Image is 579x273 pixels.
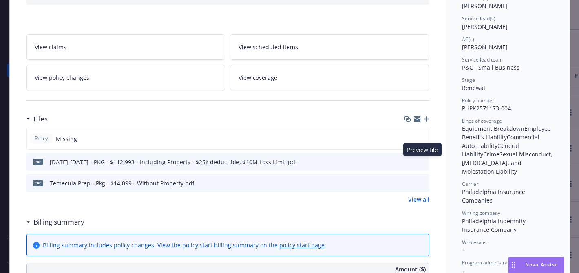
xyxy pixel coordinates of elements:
div: Billing summary includes policy changes. View the policy start billing summary on the . [43,241,326,249]
span: Crime [483,150,499,158]
span: PHPK2571173-004 [462,104,511,112]
span: Carrier [462,181,478,187]
span: Lines of coverage [462,117,502,124]
a: View coverage [230,65,429,90]
span: Equipment Breakdown [462,125,524,132]
span: View scheduled items [239,43,298,51]
span: Service lead(s) [462,15,495,22]
span: Policy [33,135,49,142]
div: Drag to move [508,257,519,273]
span: [PERSON_NAME] [462,43,508,51]
h3: Files [33,114,48,124]
span: General Liability [462,142,521,158]
span: Writing company [462,209,500,216]
span: View coverage [239,73,277,82]
span: Service lead team [462,56,503,63]
span: Nova Assist [525,261,557,268]
span: Stage [462,77,475,84]
span: [PERSON_NAME] [462,23,508,31]
span: - [462,246,464,254]
span: Missing [56,134,77,143]
span: View claims [35,43,66,51]
span: P&C - Small Business [462,64,519,71]
a: View all [408,195,429,204]
span: Sexual Misconduct, [MEDICAL_DATA], and Molestation Liability [462,150,554,175]
button: preview file [419,158,426,166]
div: Billing summary [26,217,84,227]
span: AC(s) [462,36,474,43]
span: View policy changes [35,73,89,82]
h3: Billing summary [33,217,84,227]
button: download file [406,158,412,166]
span: Wholesaler [462,239,488,246]
div: [DATE]-[DATE] - PKG - $112,993 - Including Property - $25k deductible, $10M Loss Limit.pdf [50,158,297,166]
div: Files [26,114,48,124]
button: Nova Assist [508,257,564,273]
span: pdf [33,159,43,165]
button: preview file [419,179,426,187]
div: Temecula Prep - Pkg - $14,099 - Without Property.pdf [50,179,194,187]
span: Renewal [462,84,485,92]
span: pdf [33,180,43,186]
button: download file [406,179,412,187]
span: Policy number [462,97,494,104]
span: Program administrator [462,259,514,266]
span: [PERSON_NAME] [462,2,508,10]
a: View claims [26,34,225,60]
div: Preview file [403,143,442,156]
a: policy start page [279,241,325,249]
span: Employee Benefits Liability [462,125,552,141]
a: View scheduled items [230,34,429,60]
a: View policy changes [26,65,225,90]
span: Philadelphia Insurance Companies [462,188,527,204]
span: Philadelphia Indemnity Insurance Company [462,217,527,233]
span: Commercial Auto Liability [462,133,541,150]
